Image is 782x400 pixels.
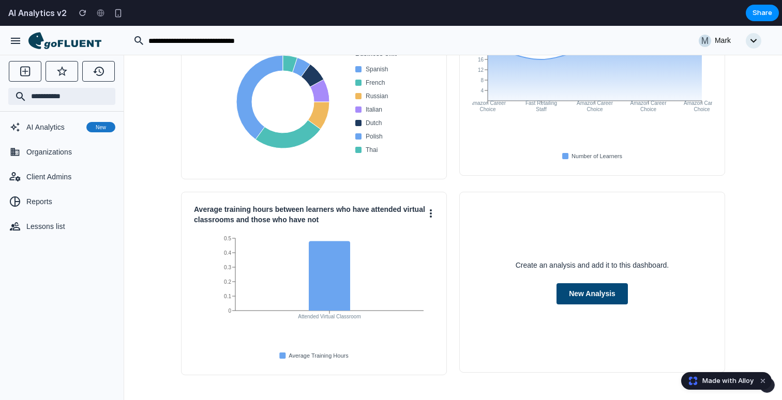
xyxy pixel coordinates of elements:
[753,8,772,18] span: Share
[757,375,769,387] button: Dismiss watermark
[682,376,755,386] a: Made with Alloy
[746,5,779,21] button: Share
[4,7,67,19] h2: AI Analytics v2
[702,376,754,386] span: Made with Alloy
